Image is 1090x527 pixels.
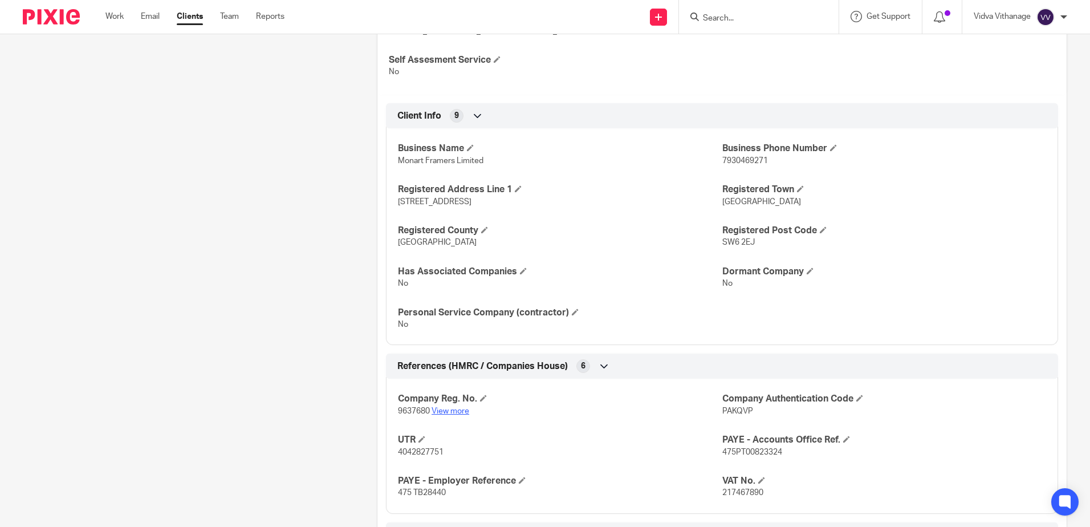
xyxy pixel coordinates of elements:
span: References (HMRC / Companies House) [397,360,568,372]
a: Team [220,11,239,22]
span: 6 [581,360,585,372]
input: Search [702,14,804,24]
span: No [398,321,408,329]
a: Email [141,11,160,22]
span: No [389,68,399,76]
span: [GEOGRAPHIC_DATA] [398,238,477,246]
a: Work [105,11,124,22]
a: Clients [177,11,203,22]
span: Client Info [397,110,441,122]
span: 475PT00823324 [722,448,782,456]
h4: PAYE - Accounts Office Ref. [722,434,1046,446]
span: No [722,279,733,287]
h4: Registered County [398,225,722,237]
span: 217467890 [722,489,763,497]
h4: Company Authentication Code [722,393,1046,405]
span: 9637680 [398,407,430,415]
span: Get Support [867,13,910,21]
a: View more [432,407,469,415]
img: svg%3E [1036,8,1055,26]
p: Vidva Vithanage [974,11,1031,22]
h4: Dormant Company [722,266,1046,278]
span: [STREET_ADDRESS] [398,198,471,206]
span: 9 [454,110,459,121]
span: 475 TB28440 [398,489,446,497]
h4: UTR [398,434,722,446]
a: Reports [256,11,284,22]
span: PAKQVP [722,407,753,415]
span: SW6 2EJ [722,238,755,246]
h4: Business Phone Number [722,143,1046,155]
h4: Company Reg. No. [398,393,722,405]
span: [GEOGRAPHIC_DATA] [722,198,801,206]
h4: Personal Service Company (contractor) [398,307,722,319]
span: Monart Framers Limited [398,157,483,165]
h4: Self Assesment Service [389,54,722,66]
span: 7930469271 [722,157,768,165]
span: No [398,279,408,287]
h4: Business Name [398,143,722,155]
h4: Registered Address Line 1 [398,184,722,196]
h4: Registered Post Code [722,225,1046,237]
h4: VAT No. [722,475,1046,487]
span: 4042827751 [398,448,444,456]
h4: Registered Town [722,184,1046,196]
h4: Has Associated Companies [398,266,722,278]
img: Pixie [23,9,80,25]
h4: PAYE - Employer Reference [398,475,722,487]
